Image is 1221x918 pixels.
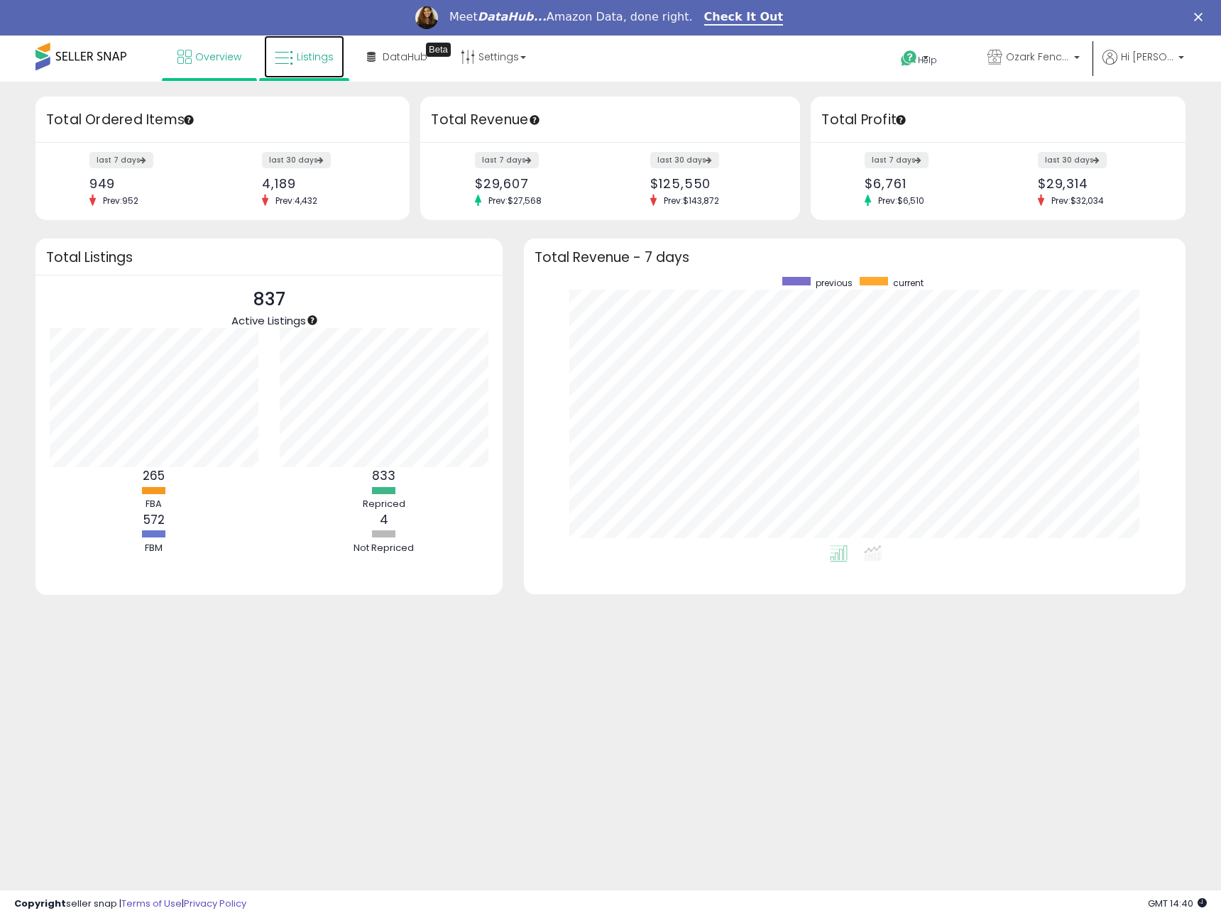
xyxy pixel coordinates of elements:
[46,252,492,263] h3: Total Listings
[268,195,324,207] span: Prev: 4,432
[341,542,427,555] div: Not Repriced
[431,110,789,130] h3: Total Revenue
[143,511,165,528] b: 572
[262,152,331,168] label: last 30 days
[111,498,197,511] div: FBA
[871,195,931,207] span: Prev: $6,510
[1038,176,1161,191] div: $29,314
[415,6,438,29] img: Profile image for Georgie
[481,195,549,207] span: Prev: $27,568
[356,35,438,78] a: DataHub
[96,195,146,207] span: Prev: 952
[1044,195,1111,207] span: Prev: $32,034
[449,10,693,24] div: Meet Amazon Data, done right.
[977,35,1090,82] a: Ozark Fence & Supply
[657,195,726,207] span: Prev: $143,872
[1121,50,1174,64] span: Hi [PERSON_NAME]
[426,43,451,57] div: Tooltip anchor
[372,467,395,484] b: 833
[450,35,537,78] a: Settings
[380,511,388,528] b: 4
[528,114,541,126] div: Tooltip anchor
[475,152,539,168] label: last 7 days
[1006,50,1070,64] span: Ozark Fence & Supply
[89,152,153,168] label: last 7 days
[46,110,399,130] h3: Total Ordered Items
[182,114,195,126] div: Tooltip anchor
[865,152,929,168] label: last 7 days
[650,152,719,168] label: last 30 days
[231,313,306,328] span: Active Listings
[821,110,1174,130] h3: Total Profit
[264,35,344,78] a: Listings
[231,286,306,313] p: 837
[167,35,252,78] a: Overview
[195,50,241,64] span: Overview
[1194,13,1208,21] div: Close
[865,176,987,191] div: $6,761
[1102,50,1184,82] a: Hi [PERSON_NAME]
[475,176,600,191] div: $29,607
[143,467,165,484] b: 265
[341,498,427,511] div: Repriced
[889,39,965,82] a: Help
[704,10,784,26] a: Check It Out
[535,252,1176,263] h3: Total Revenue - 7 days
[297,50,334,64] span: Listings
[816,277,853,289] span: previous
[650,176,775,191] div: $125,550
[89,176,212,191] div: 949
[894,114,907,126] div: Tooltip anchor
[306,314,319,327] div: Tooltip anchor
[918,54,937,66] span: Help
[1038,152,1107,168] label: last 30 days
[383,50,427,64] span: DataHub
[893,277,924,289] span: current
[262,176,385,191] div: 4,189
[111,542,197,555] div: FBM
[478,10,547,23] i: DataHub...
[900,50,918,67] i: Get Help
